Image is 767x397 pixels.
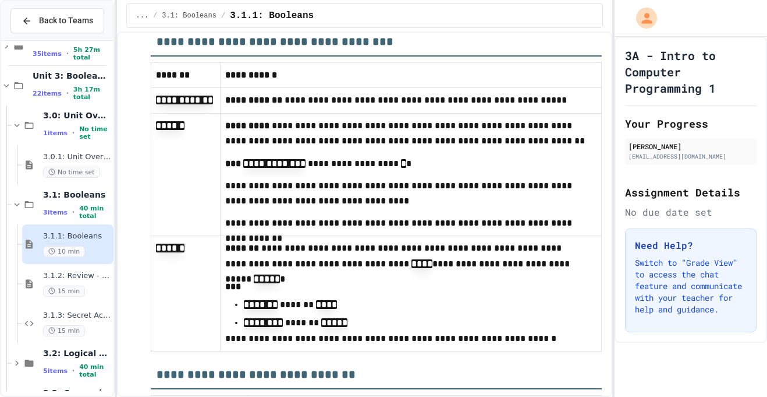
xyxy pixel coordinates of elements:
[33,71,111,81] span: Unit 3: Booleans and Conditionals
[43,129,68,137] span: 1 items
[628,152,753,161] div: [EMAIL_ADDRESS][DOMAIN_NAME]
[635,238,747,252] h3: Need Help?
[625,184,757,201] h2: Assignment Details
[79,205,111,220] span: 40 min total
[66,49,69,58] span: •
[79,125,111,140] span: No time set
[73,46,111,61] span: 5h 27m total
[221,11,225,20] span: /
[43,189,111,200] span: 3.1: Booleans
[136,11,149,20] span: ...
[43,286,85,297] span: 15 min
[628,141,753,152] div: [PERSON_NAME]
[625,205,757,219] div: No due date set
[72,366,74,375] span: •
[43,110,111,121] span: 3.0: Unit Overview
[43,209,68,216] span: 3 items
[72,128,74,138] span: •
[39,15,93,27] span: Back to Teams
[73,86,111,101] span: 3h 17m total
[43,167,100,178] span: No time set
[43,152,111,162] span: 3.0.1: Unit Overview
[66,89,69,98] span: •
[43,271,111,281] span: 3.1.2: Review - Booleans
[33,90,62,97] span: 22 items
[624,5,660,31] div: My Account
[153,11,157,20] span: /
[43,325,85,336] span: 15 min
[43,231,111,241] span: 3.1.1: Booleans
[79,363,111,378] span: 40 min total
[635,257,747,315] p: Switch to "Grade View" to access the chat feature and communicate with your teacher for help and ...
[72,208,74,217] span: •
[43,246,85,257] span: 10 min
[43,311,111,321] span: 3.1.3: Secret Access
[10,8,104,33] button: Back to Teams
[230,9,314,23] span: 3.1.1: Booleans
[33,50,62,58] span: 35 items
[43,348,111,359] span: 3.2: Logical Operators
[162,11,216,20] span: 3.1: Booleans
[43,367,68,375] span: 5 items
[625,115,757,132] h2: Your Progress
[625,47,757,96] h1: 3A - Intro to Computer Programming 1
